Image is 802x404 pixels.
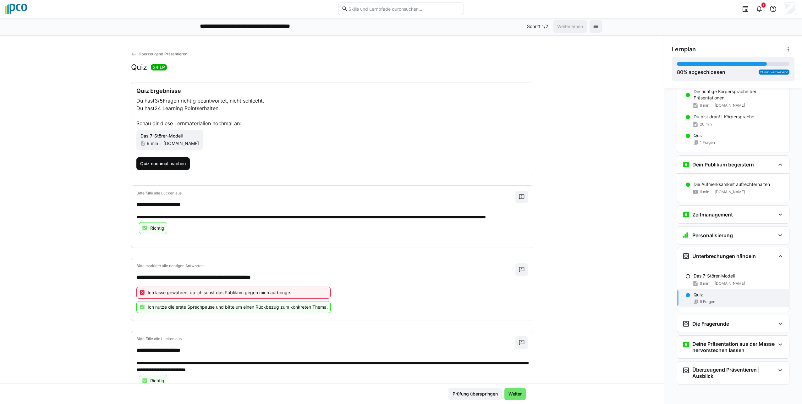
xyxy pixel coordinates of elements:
span: [DOMAIN_NAME] [163,140,199,147]
h3: Die Fragerunde [692,321,729,327]
p: Bitte fülle alle Lücken aus. [136,191,515,196]
h3: Deine Präsentation aus der Masse hervorstechen lassen [692,341,775,353]
span: 21 min verbleibend [760,70,788,74]
span: 1 [763,3,764,7]
span: Prüfung überspringen [452,391,499,397]
h3: Überzeugend Präsentieren | Ausblick [692,367,775,379]
h3: Personalisierung [692,232,733,238]
h2: Quiz [131,63,147,72]
button: Weiterlernen [553,20,587,33]
span: Lernplan [672,46,696,53]
p: Ich nutze die erste Sprechpause und bitte um einen Rückbezug zum konkreten Thema. [148,304,328,310]
p: Du bist dran! | Körpersprache [694,114,754,120]
p: Richtig [150,378,164,384]
span: 20 min [700,122,712,127]
span: 9 min [147,140,158,147]
span: 3/5 [155,98,163,104]
button: Weiter [504,388,526,400]
span: 9 min [700,281,709,286]
p: Du hast erhalten. [136,104,528,112]
button: Prüfung überspringen [448,388,502,400]
p: Bitte markiere alle richtigen Antworten. [136,263,515,268]
p: Schau dir diese Lernmaterialien nochmal an: [136,120,528,127]
span: [DOMAIN_NAME] [715,103,745,108]
span: 9 min [700,189,709,194]
p: Die Aufmerksamkeit aufrechterhalten [694,181,770,188]
span: Quiz nochmal machen [139,160,187,167]
p: Bitte fülle alle Lücken aus. [136,336,515,341]
span: 24 Learning Points [155,105,199,111]
span: Das 7-Störer-Modell [140,133,183,138]
h3: Zeitmanagement [692,211,733,218]
span: [DOMAIN_NAME] [715,281,745,286]
p: Das 7-Störer-Modell [694,273,735,279]
p: Ich lasse gewähren, da ich sonst das Publikum gegen mich aufbringe. [148,289,291,296]
span: 9 min [700,103,709,108]
h3: Quiz Ergebnisse [136,87,528,94]
input: Skills und Lernpfade durchsuchen… [348,6,460,12]
span: 5 Fragen [700,299,715,304]
span: Weiterlernen [556,23,584,30]
span: [DOMAIN_NAME] [715,189,745,194]
p: Quiz [694,132,703,139]
span: 24 LP [153,64,165,70]
p: Schritt 1/2 [527,23,548,30]
h3: Unterbrechungen händeln [692,253,756,259]
span: 80 [677,69,683,75]
button: Quiz nochmal machen [136,157,190,170]
p: Richtig [150,225,164,231]
span: Überzeugend Präsentieren [139,52,187,56]
p: Quiz [694,292,703,298]
span: Weiter [508,391,523,397]
h3: Dein Publikum begeistern [692,161,754,168]
div: % abgeschlossen [677,68,725,76]
a: Überzeugend Präsentieren [131,52,188,56]
span: 1 Fragen [700,140,715,145]
p: Die richtige Körpersprache bei Präsentationen [694,88,784,101]
p: Du hast Fragen richtig beantwortet, nicht schlecht. [136,97,528,104]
